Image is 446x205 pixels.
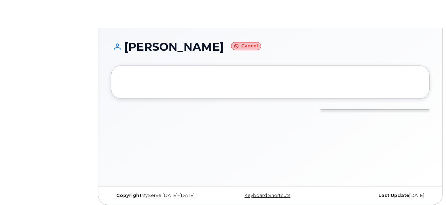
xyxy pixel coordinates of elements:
small: Cancel [231,42,261,50]
div: MyServe [DATE]–[DATE] [111,193,217,198]
h1: [PERSON_NAME] [111,41,430,53]
strong: Last Update [378,193,409,198]
strong: Copyright [116,193,141,198]
a: Keyboard Shortcuts [244,193,290,198]
div: [DATE] [323,193,430,198]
